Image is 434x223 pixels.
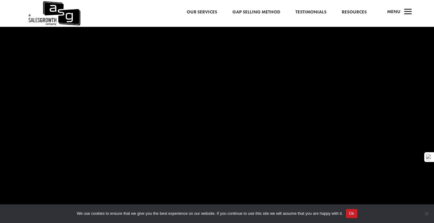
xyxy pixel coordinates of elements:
[423,210,429,217] span: No
[402,6,414,18] span: a
[342,8,367,16] a: Resources
[187,8,217,16] a: Our Services
[77,210,343,217] span: We use cookies to ensure that we give you the best experience on our website. If you continue to ...
[387,9,400,15] span: Menu
[295,8,326,16] a: Testimonials
[232,8,280,16] a: Gap Selling Method
[346,209,357,218] button: Ok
